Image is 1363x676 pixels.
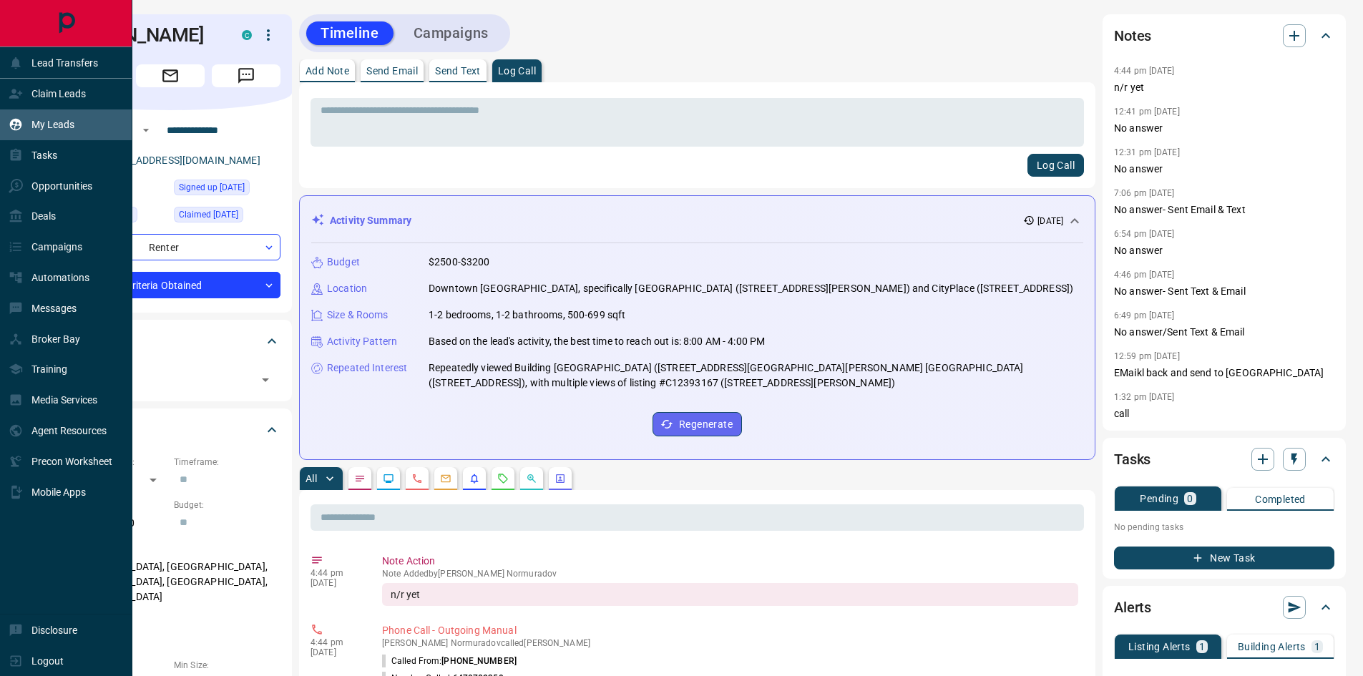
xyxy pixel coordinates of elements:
p: [GEOGRAPHIC_DATA], [GEOGRAPHIC_DATA], [GEOGRAPHIC_DATA], [GEOGRAPHIC_DATA], [GEOGRAPHIC_DATA] [60,555,280,609]
svg: Requests [497,473,509,484]
span: Signed up [DATE] [179,180,245,195]
p: 0 [1187,494,1193,504]
p: Budget: [174,499,280,511]
p: Activity Pattern [327,334,397,349]
p: 4:44 pm [311,568,361,578]
button: Campaigns [399,21,503,45]
p: Log Call [498,66,536,76]
p: 7:06 pm [DATE] [1114,188,1175,198]
h2: Tasks [1114,448,1151,471]
p: call [1114,406,1334,421]
p: Location [327,281,367,296]
p: Repeatedly viewed Building [GEOGRAPHIC_DATA] ([STREET_ADDRESS][GEOGRAPHIC_DATA][PERSON_NAME] [GEO... [429,361,1083,391]
p: Based on the lead's activity, the best time to reach out is: 8:00 AM - 4:00 PM [429,334,765,349]
p: Building Alerts [1238,642,1306,652]
p: Downtown [GEOGRAPHIC_DATA], specifically [GEOGRAPHIC_DATA] ([STREET_ADDRESS][PERSON_NAME]) and Ci... [429,281,1073,296]
svg: Lead Browsing Activity [383,473,394,484]
svg: Calls [411,473,423,484]
svg: Listing Alerts [469,473,480,484]
p: Areas Searched: [60,542,280,555]
p: No answer- Sent Text & Email [1114,284,1334,299]
p: n/r yet [1114,80,1334,95]
div: n/r yet [382,583,1078,606]
p: 12:59 pm [DATE] [1114,351,1180,361]
button: Log Call [1027,154,1084,177]
svg: Opportunities [526,473,537,484]
p: All [306,474,317,484]
p: No answer [1114,121,1334,136]
button: Open [137,122,155,139]
p: 1 [1199,642,1205,652]
p: Send Text [435,66,481,76]
div: Criteria Obtained [60,272,280,298]
p: 12:41 pm [DATE] [1114,107,1180,117]
p: No pending tasks [1114,516,1334,538]
h2: Alerts [1114,596,1151,619]
p: Completed [1255,494,1306,504]
div: Renter [60,234,280,260]
p: [DATE] [1037,215,1063,227]
h1: [PERSON_NAME] [60,24,220,46]
button: Open [255,370,275,390]
p: 4:44 pm [311,637,361,647]
p: Min Size: [174,659,280,672]
p: No answer/Sent Text & Email [1114,325,1334,340]
p: Size & Rooms [327,308,389,323]
button: Regenerate [653,412,742,436]
h2: Notes [1114,24,1151,47]
div: Tasks [1114,442,1334,476]
div: Tags [60,324,280,358]
div: Alerts [1114,590,1334,624]
div: Activity Summary[DATE] [311,207,1083,234]
p: Budget [327,255,360,270]
p: Motivation: [60,616,280,629]
span: Message [212,64,280,87]
p: Note Action [382,554,1078,569]
p: Activity Summary [330,213,411,228]
span: Email [136,64,205,87]
p: EMaikl back and send to [GEOGRAPHIC_DATA] [1114,366,1334,381]
p: Listing Alerts [1128,642,1191,652]
svg: Emails [440,473,451,484]
p: No answer- Sent Email & Text [1114,202,1334,217]
p: 4:46 pm [DATE] [1114,270,1175,280]
a: [EMAIL_ADDRESS][DOMAIN_NAME] [99,155,260,166]
p: Pending [1140,494,1178,504]
p: Send Email [366,66,418,76]
div: Mon Aug 25 2025 [174,207,280,227]
p: [DATE] [311,647,361,657]
button: New Task [1114,547,1334,569]
p: Phone Call - Outgoing Manual [382,623,1078,638]
button: Timeline [306,21,394,45]
p: No answer [1114,243,1334,258]
svg: Notes [354,473,366,484]
p: 1:32 pm [DATE] [1114,392,1175,402]
p: Called From: [382,655,517,667]
div: Thu Aug 21 2025 [174,180,280,200]
p: 1-2 bedrooms, 1-2 bathrooms, 500-699 sqft [429,308,625,323]
div: Notes [1114,19,1334,53]
p: Timeframe: [174,456,280,469]
p: $2500-$3200 [429,255,489,270]
span: [PHONE_NUMBER] [441,656,517,666]
p: 12:31 pm [DATE] [1114,147,1180,157]
p: 6:49 pm [DATE] [1114,310,1175,320]
p: 1 [1314,642,1320,652]
div: Criteria [60,413,280,447]
p: [PERSON_NAME] Normuradov called [PERSON_NAME] [382,638,1078,648]
p: No answer [1114,162,1334,177]
span: Claimed [DATE] [179,207,238,222]
div: condos.ca [242,30,252,40]
p: Note Added by [PERSON_NAME] Normuradov [382,569,1078,579]
p: 6:54 pm [DATE] [1114,229,1175,239]
p: Repeated Interest [327,361,407,376]
p: Add Note [306,66,349,76]
svg: Agent Actions [555,473,566,484]
p: 4:44 pm [DATE] [1114,66,1175,76]
p: [DATE] [311,578,361,588]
